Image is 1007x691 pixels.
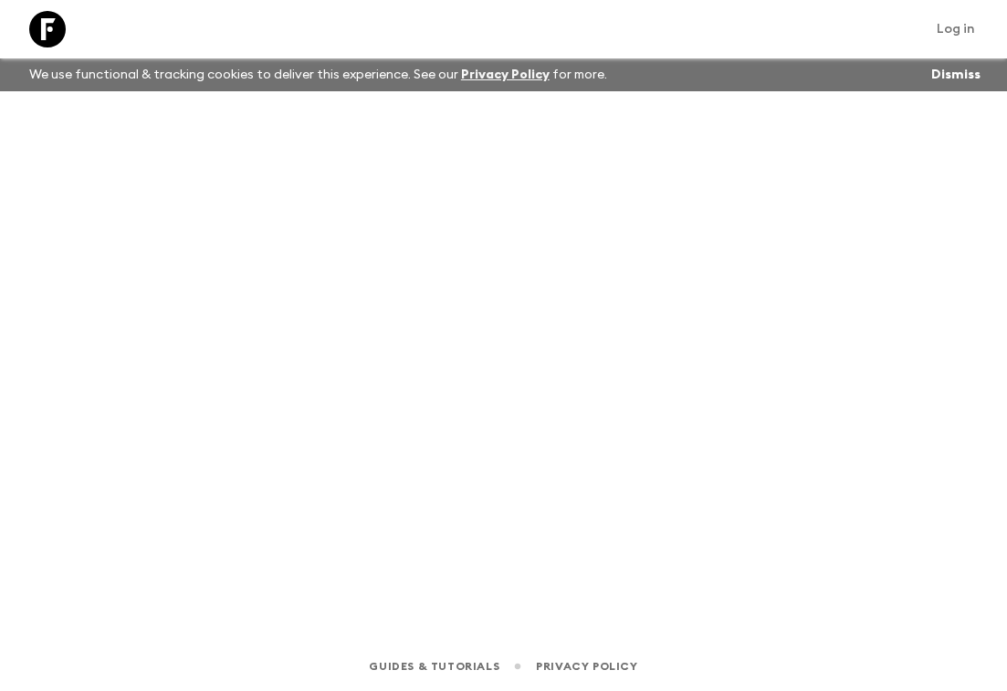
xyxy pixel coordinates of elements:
a: Privacy Policy [536,656,637,676]
button: Dismiss [927,62,985,88]
a: Privacy Policy [461,68,550,81]
a: Log in [927,16,985,42]
p: We use functional & tracking cookies to deliver this experience. See our for more. [22,58,614,91]
a: Guides & Tutorials [369,656,499,676]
